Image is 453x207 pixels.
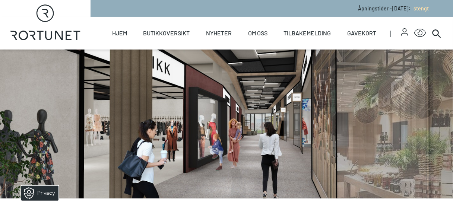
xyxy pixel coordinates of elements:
[414,27,426,39] button: Open Accessibility Menu
[390,17,401,50] span: |
[206,17,232,50] a: Nyheter
[7,183,68,203] iframe: Manage Preferences
[112,17,127,50] a: Hjem
[414,5,429,12] span: stengt
[248,17,267,50] a: Om oss
[284,17,331,50] a: Tilbakemelding
[143,17,190,50] a: Butikkoversikt
[358,4,429,12] p: Åpningstider - [DATE] :
[411,5,429,12] a: stengt
[347,17,376,50] a: Gavekort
